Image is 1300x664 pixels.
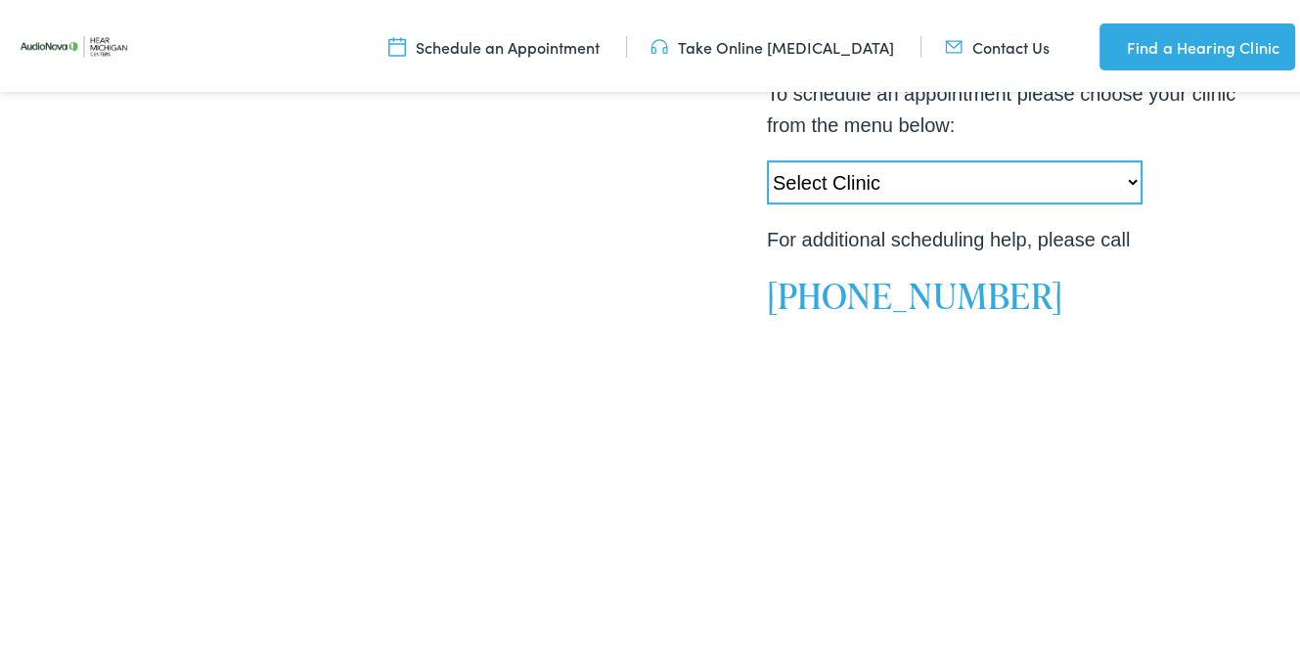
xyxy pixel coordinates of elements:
img: utility icon [1099,31,1117,55]
p: For additional scheduling help, please call [767,220,1236,251]
img: utility icon [945,32,963,54]
img: utility icon [650,32,668,54]
a: Find a Hearing Clinic [1099,20,1295,66]
a: Schedule an Appointment [388,32,600,54]
img: utility icon [388,32,406,54]
p: To schedule an appointment please choose your clinic from the menu below: [767,74,1236,137]
a: Take Online [MEDICAL_DATA] [650,32,894,54]
a: [PHONE_NUMBER] [767,267,1063,316]
a: Contact Us [945,32,1050,54]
